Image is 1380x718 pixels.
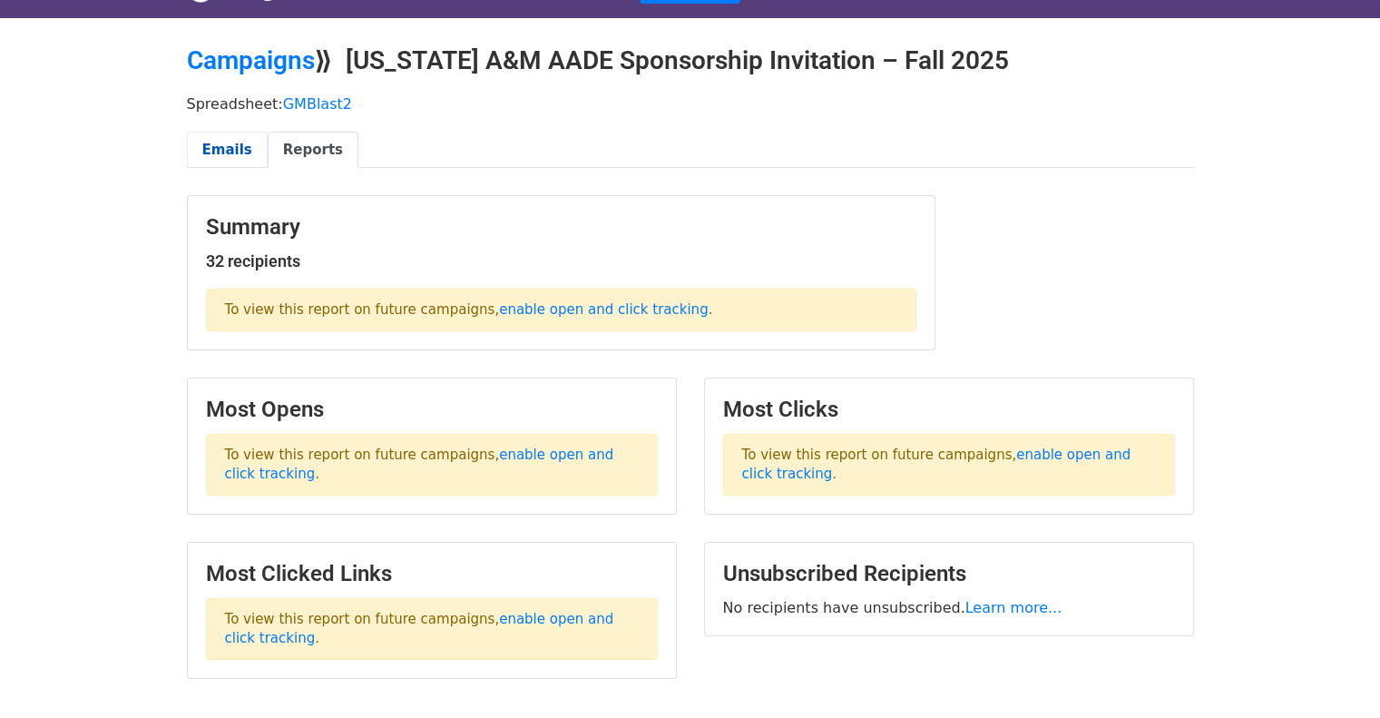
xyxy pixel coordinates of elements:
a: enable open and click tracking [499,301,708,318]
p: To view this report on future campaigns, . [206,598,658,660]
h5: 32 recipients [206,251,916,271]
p: To view this report on future campaigns, . [206,434,658,496]
a: Reports [268,132,358,169]
iframe: Chat Widget [1289,631,1380,718]
h2: ⟫ [US_STATE] A&M AADE Sponsorship Invitation – Fall 2025 [187,45,1194,76]
a: Emails [187,132,268,169]
a: Campaigns [187,45,315,75]
h3: Unsubscribed Recipients [723,561,1175,587]
p: To view this report on future campaigns, . [723,434,1175,496]
h3: Most Clicked Links [206,561,658,587]
a: Learn more... [965,599,1062,616]
a: GMBlast2 [283,95,352,113]
h3: Most Clicks [723,397,1175,423]
h3: Most Opens [206,397,658,423]
h3: Summary [206,214,916,241]
p: No recipients have unsubscribed. [723,598,1175,617]
p: To view this report on future campaigns, . [206,289,916,331]
p: Spreadsheet: [187,94,1194,113]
